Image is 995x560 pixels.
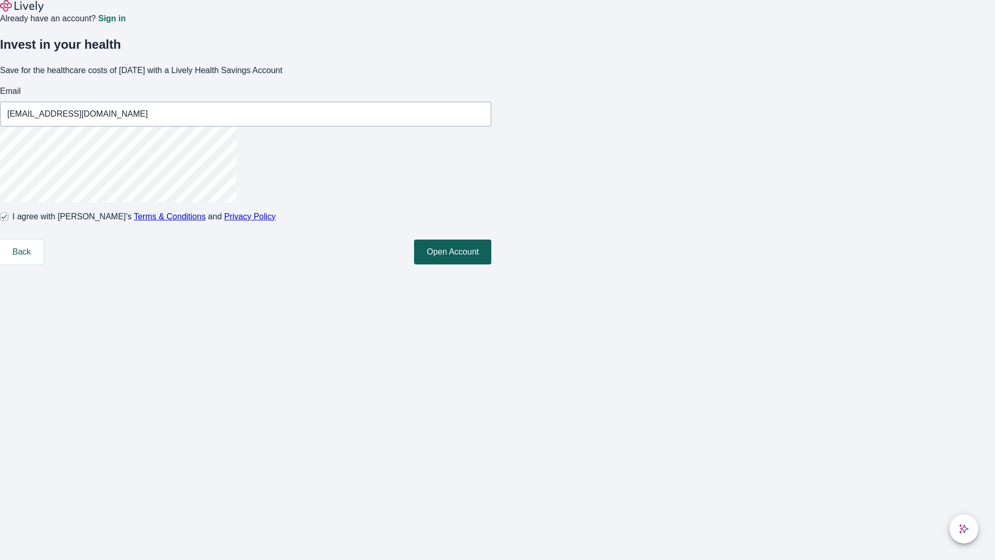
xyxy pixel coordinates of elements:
a: Sign in [98,15,125,23]
a: Privacy Policy [224,212,276,221]
a: Terms & Conditions [134,212,206,221]
button: chat [949,514,978,543]
svg: Lively AI Assistant [959,524,969,534]
button: Open Account [414,240,491,264]
span: I agree with [PERSON_NAME]’s and [12,211,276,223]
